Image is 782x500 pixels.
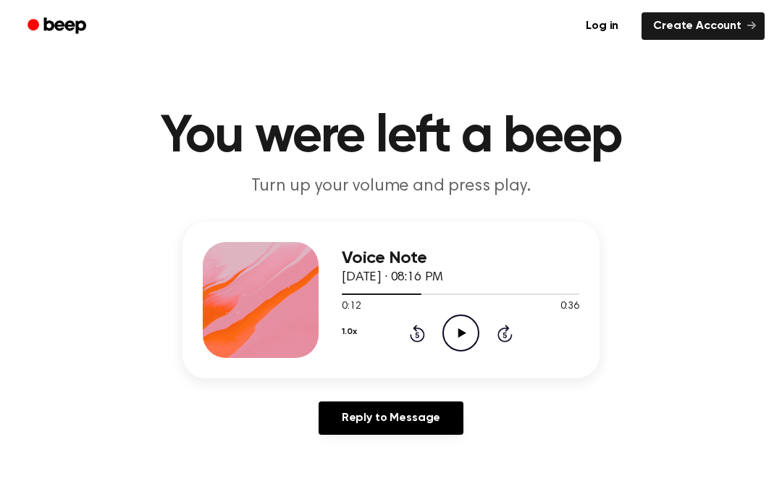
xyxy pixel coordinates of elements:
a: Create Account [642,15,765,43]
p: Turn up your volume and press play. [113,178,669,201]
a: Reply to Message [319,404,463,438]
h1: You were left a beep [20,114,762,166]
button: 1.0x [342,322,356,347]
a: Beep [17,15,99,43]
a: Log in [571,12,633,46]
span: 0:36 [560,302,579,317]
h3: Voice Note [342,251,579,271]
span: [DATE] · 08:16 PM [342,274,443,287]
span: 0:12 [342,302,361,317]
